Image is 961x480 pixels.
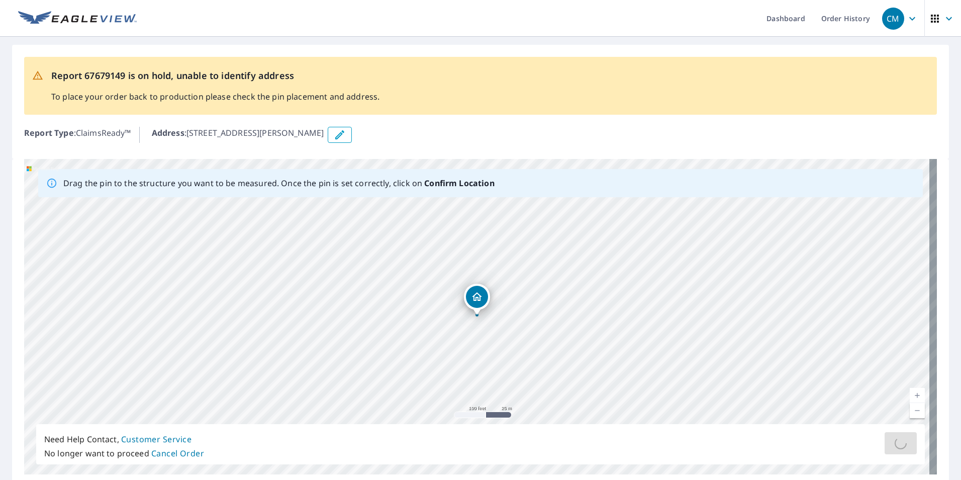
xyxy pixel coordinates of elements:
[464,284,490,315] div: Dropped pin, building 1, Residential property, 2850 S Pennington Creek Rd Tishomingo, OK 73460
[151,446,205,460] button: Cancel Order
[910,388,925,403] a: Current Level 18, Zoom In
[44,446,204,460] p: No longer want to proceed
[882,8,904,30] div: CM
[152,127,324,143] p: : [STREET_ADDRESS][PERSON_NAME]
[18,11,137,26] img: EV Logo
[152,127,184,138] b: Address
[51,91,379,103] p: To place your order back to production please check the pin placement and address.
[63,177,495,189] p: Drag the pin to the structure you want to be measured. Once the pin is set correctly, click on
[121,432,191,446] button: Customer Service
[44,432,204,446] p: Need Help Contact,
[24,127,74,138] b: Report Type
[24,127,131,143] p: : ClaimsReady™
[424,178,494,189] b: Confirm Location
[51,69,379,83] p: Report 67679149 is on hold, unable to identify address
[910,403,925,418] a: Current Level 18, Zoom Out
